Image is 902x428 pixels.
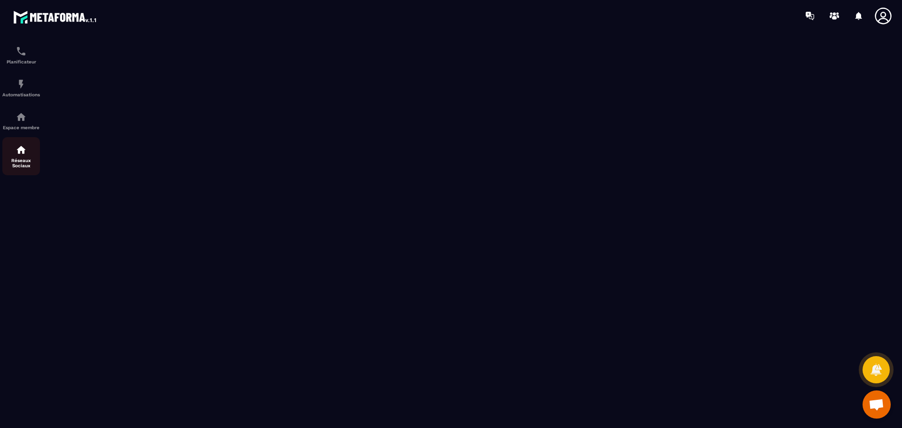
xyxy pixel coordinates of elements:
a: Ouvrir le chat [863,390,891,419]
p: Espace membre [2,125,40,130]
a: automationsautomationsAutomatisations [2,71,40,104]
img: automations [16,111,27,123]
img: scheduler [16,46,27,57]
p: Planificateur [2,59,40,64]
p: Automatisations [2,92,40,97]
a: automationsautomationsEspace membre [2,104,40,137]
img: social-network [16,144,27,156]
a: schedulerschedulerPlanificateur [2,39,40,71]
a: social-networksocial-networkRéseaux Sociaux [2,137,40,175]
img: automations [16,78,27,90]
p: Réseaux Sociaux [2,158,40,168]
img: logo [13,8,98,25]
